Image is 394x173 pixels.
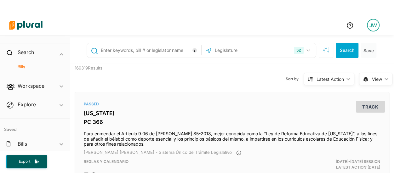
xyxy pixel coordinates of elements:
[18,49,34,56] h2: Search
[70,63,151,87] div: 169319 Results
[356,101,385,113] button: Track
[372,76,382,82] span: View
[362,16,385,34] a: JW
[18,101,36,108] h2: Explore
[291,44,314,56] button: 52
[84,128,380,147] h4: Para enmendar el Artículo 9.06 de [PERSON_NAME] 85-2018, mejor conocida como la “Ley de Reforma E...
[361,43,376,58] button: Save
[6,155,47,168] button: Export
[84,159,128,164] span: Reglas y Calendario
[323,47,329,52] span: Search Filters
[18,140,27,147] h2: Bills
[317,76,344,82] div: Latest Action
[84,119,380,125] h3: PC 366
[283,159,385,170] div: Latest Action: [DATE]
[18,82,44,89] h2: Workspace
[0,119,70,134] h4: Saved
[336,159,380,164] span: [DATE]-[DATE] Session
[100,44,199,56] input: Enter keywords, bill # or legislator name
[214,44,282,56] input: Legislature
[294,47,304,54] div: 52
[286,76,304,82] span: Sort by
[14,159,35,164] span: Export
[192,47,197,53] div: Tooltip anchor
[373,152,388,167] iframe: Intercom live chat
[4,14,48,36] img: Logo for Plural
[84,110,380,116] h3: [US_STATE]
[367,19,380,31] div: JW
[84,150,232,155] span: [PERSON_NAME] [PERSON_NAME] - Sistema Único de Trámite Legislativo
[10,64,63,70] a: Bills
[336,43,358,58] button: Search
[84,101,380,107] div: Passed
